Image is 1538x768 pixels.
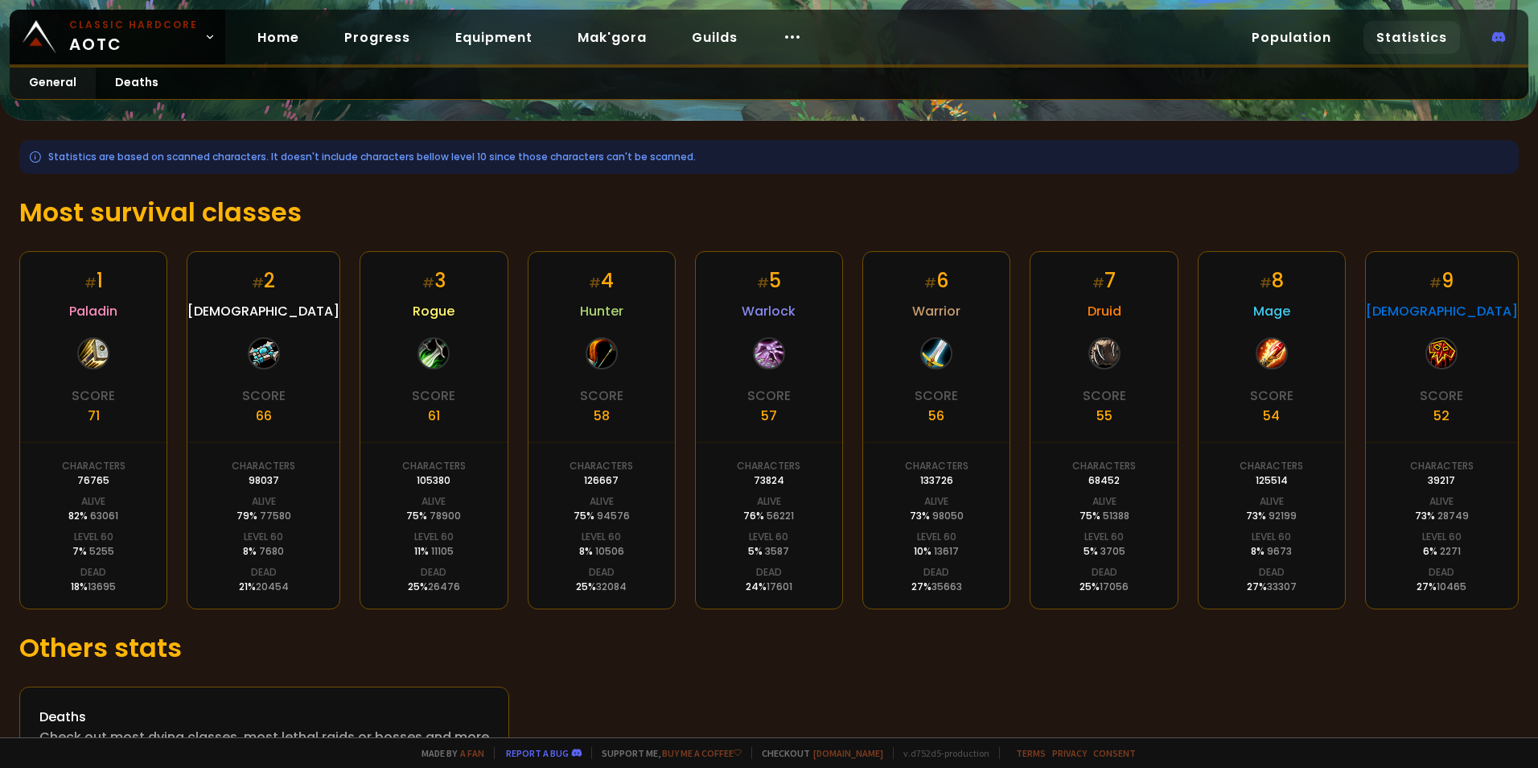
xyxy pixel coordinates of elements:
[1428,473,1455,488] div: 39217
[88,580,116,593] span: 13695
[580,301,623,321] span: Hunter
[662,747,742,759] a: Buy me a coffee
[1092,565,1117,580] div: Dead
[911,580,962,594] div: 27 %
[1247,580,1297,594] div: 27 %
[1269,509,1297,522] span: 92199
[1084,544,1125,559] div: 5 %
[1250,386,1293,406] div: Score
[19,193,1519,232] h1: Most survival classes
[39,727,489,747] div: Check out most dying classes, most lethal raids or bosses and more
[243,544,284,559] div: 8 %
[1433,406,1450,426] div: 52
[39,707,489,727] div: Deaths
[1366,301,1518,321] span: [DEMOGRAPHIC_DATA]
[565,21,660,54] a: Mak'gora
[584,473,619,488] div: 126667
[245,21,312,54] a: Home
[506,747,569,759] a: Report a bug
[422,274,434,292] small: #
[1096,406,1112,426] div: 55
[62,459,125,473] div: Characters
[260,509,291,522] span: 77580
[915,386,958,406] div: Score
[428,580,460,593] span: 26476
[765,544,789,558] span: 3587
[232,459,295,473] div: Characters
[934,544,959,558] span: 13617
[77,473,109,488] div: 76765
[1267,580,1297,593] span: 33307
[412,386,455,406] div: Score
[1016,747,1046,759] a: Terms
[905,459,968,473] div: Characters
[1100,544,1125,558] span: 3705
[72,544,114,559] div: 7 %
[74,530,113,544] div: Level 60
[924,494,948,509] div: Alive
[1239,21,1344,54] a: Population
[1363,21,1460,54] a: Statistics
[442,21,545,54] a: Equipment
[10,10,225,64] a: Classic HardcoreAOTC
[1415,509,1469,523] div: 73 %
[1256,473,1288,488] div: 125514
[414,530,454,544] div: Level 60
[743,509,794,523] div: 76 %
[406,509,461,523] div: 75 %
[580,386,623,406] div: Score
[413,301,454,321] span: Rogue
[414,544,454,559] div: 11 %
[256,406,272,426] div: 66
[1429,494,1454,509] div: Alive
[422,494,446,509] div: Alive
[19,629,1519,667] h1: Others stats
[430,509,461,522] span: 78900
[923,565,949,580] div: Dead
[594,406,610,426] div: 58
[1093,747,1136,759] a: Consent
[749,530,788,544] div: Level 60
[679,21,750,54] a: Guilds
[1420,386,1463,406] div: Score
[89,544,114,558] span: 5255
[80,565,106,580] div: Dead
[931,580,962,593] span: 35663
[84,274,97,292] small: #
[1417,580,1466,594] div: 27 %
[920,473,953,488] div: 133726
[69,18,198,56] span: AOTC
[1079,580,1129,594] div: 25 %
[924,274,936,292] small: #
[68,509,118,523] div: 82 %
[428,406,440,426] div: 61
[1084,530,1124,544] div: Level 60
[1253,301,1290,321] span: Mage
[1260,274,1272,292] small: #
[1422,530,1462,544] div: Level 60
[1429,266,1454,295] div: 9
[252,274,264,292] small: #
[331,21,423,54] a: Progress
[421,565,446,580] div: Dead
[574,509,630,523] div: 75 %
[1251,544,1292,559] div: 8 %
[589,565,615,580] div: Dead
[236,509,291,523] div: 79 %
[748,544,789,559] div: 5 %
[756,565,782,580] div: Dead
[757,266,781,295] div: 5
[590,494,614,509] div: Alive
[751,747,883,759] span: Checkout
[1260,494,1284,509] div: Alive
[1429,565,1454,580] div: Dead
[757,274,769,292] small: #
[1088,473,1120,488] div: 68452
[1083,386,1126,406] div: Score
[19,687,509,767] a: DeathsCheck out most dying classes, most lethal raids or bosses and more
[910,509,964,523] div: 73 %
[1423,544,1461,559] div: 6 %
[90,509,118,522] span: 63061
[256,580,289,593] span: 20454
[582,530,621,544] div: Level 60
